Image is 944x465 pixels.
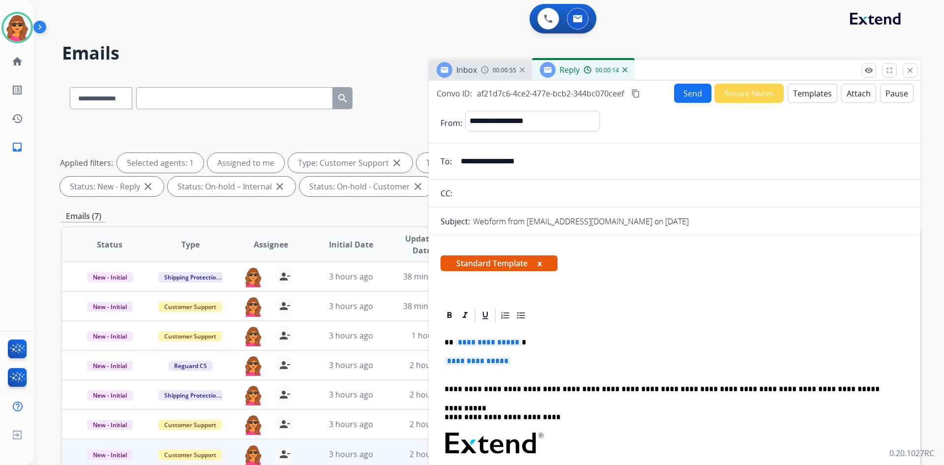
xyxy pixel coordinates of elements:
[11,84,23,96] mat-icon: list_alt
[410,449,454,460] span: 2 hours ago
[288,153,413,173] div: Type: Customer Support
[412,330,452,341] span: 1 hour ago
[158,390,226,401] span: Shipping Protection
[158,420,222,430] span: Customer Support
[158,450,222,460] span: Customer Support
[631,89,640,98] mat-icon: content_copy
[87,361,133,371] span: New - Initial
[279,448,291,460] mat-icon: person_remove
[11,56,23,67] mat-icon: home
[60,157,113,169] p: Applied filters:
[299,177,434,196] div: Status: On-hold - Customer
[329,330,373,341] span: 3 hours ago
[906,66,914,75] mat-icon: close
[243,296,263,317] img: agent-avatar
[560,64,580,75] span: Reply
[158,272,226,282] span: Shipping Protection
[410,360,454,371] span: 2 hours ago
[158,302,222,312] span: Customer Support
[279,359,291,371] mat-icon: person_remove
[329,301,373,311] span: 3 hours ago
[11,113,23,124] mat-icon: history
[441,155,452,167] p: To:
[674,84,711,103] button: Send
[243,355,263,376] img: agent-avatar
[279,389,291,401] mat-icon: person_remove
[158,331,222,341] span: Customer Support
[595,66,619,74] span: 00:00:14
[441,187,452,199] p: CC:
[410,419,454,430] span: 2 hours ago
[3,14,31,41] img: avatar
[97,239,122,250] span: Status
[11,141,23,153] mat-icon: inbox
[714,84,784,103] button: Secure Notes
[514,308,529,323] div: Bullet List
[62,210,105,222] p: Emails (7)
[243,414,263,435] img: agent-avatar
[243,444,263,465] img: agent-avatar
[537,257,542,269] button: x
[478,308,493,323] div: Underline
[181,239,200,250] span: Type
[87,331,133,341] span: New - Initial
[279,271,291,282] mat-icon: person_remove
[87,450,133,460] span: New - Initial
[400,233,444,256] span: Updated Date
[410,389,454,400] span: 2 hours ago
[168,177,295,196] div: Status: On-hold – Internal
[498,308,513,323] div: Ordered List
[473,216,689,227] p: Webform from [EMAIL_ADDRESS][DOMAIN_NAME] on [DATE]
[437,88,472,99] p: Convo ID:
[403,271,460,282] span: 38 minutes ago
[441,255,558,271] span: Standard Template
[329,360,373,371] span: 3 hours ago
[441,216,470,227] p: Subject:
[337,93,349,104] mat-icon: search
[62,43,920,63] h2: Emails
[274,181,286,192] mat-icon: close
[243,385,263,405] img: agent-avatar
[391,157,403,169] mat-icon: close
[329,271,373,282] span: 3 hours ago
[254,239,288,250] span: Assignee
[279,418,291,430] mat-icon: person_remove
[442,308,457,323] div: Bold
[279,300,291,312] mat-icon: person_remove
[788,84,837,103] button: Templates
[477,88,624,99] span: af21d7c6-4ce2-477e-bcb2-344bc070ceef
[329,449,373,460] span: 3 hours ago
[329,419,373,430] span: 3 hours ago
[441,117,462,129] p: From:
[117,153,204,173] div: Selected agents: 1
[168,361,213,371] span: Reguard CS
[458,308,472,323] div: Italic
[329,239,373,250] span: Initial Date
[864,66,873,75] mat-icon: remove_red_eye
[493,66,516,74] span: 00:00:55
[403,301,460,311] span: 38 minutes ago
[142,181,154,192] mat-icon: close
[87,302,133,312] span: New - Initial
[279,330,291,341] mat-icon: person_remove
[885,66,894,75] mat-icon: fullscreen
[60,177,164,196] div: Status: New - Reply
[329,389,373,400] span: 3 hours ago
[841,84,876,103] button: Attach
[456,64,477,75] span: Inbox
[87,420,133,430] span: New - Initial
[87,272,133,282] span: New - Initial
[87,390,133,401] span: New - Initial
[207,153,284,173] div: Assigned to me
[412,181,424,192] mat-icon: close
[243,326,263,346] img: agent-avatar
[416,153,545,173] div: Type: Shipping Protection
[889,447,934,459] p: 0.20.1027RC
[243,267,263,287] img: agent-avatar
[880,84,914,103] button: Pause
